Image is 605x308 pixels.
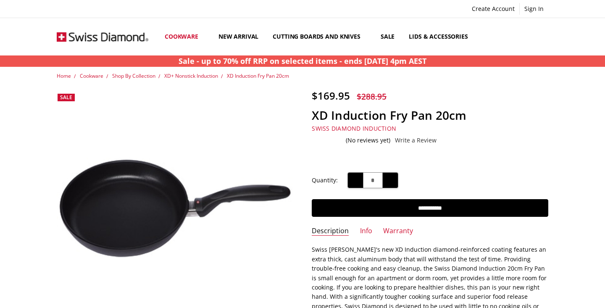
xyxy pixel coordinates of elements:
img: Free Shipping On Every Order [57,18,148,55]
a: Warranty [383,226,413,236]
a: Info [360,226,372,236]
span: $169.95 [312,89,350,103]
a: Cookware [158,18,211,55]
a: Shop By Collection [112,72,155,79]
span: (No reviews yet) [346,137,390,144]
a: Write a Review [395,137,437,144]
img: XD Induction Fry Pan 20cm [57,158,293,258]
span: $288.95 [357,91,387,102]
a: Cookware [80,72,103,79]
a: Cutting boards and knives [266,18,374,55]
a: XD+ Nonstick Induction [164,72,218,79]
a: Swiss Diamond Induction [312,124,396,132]
a: Lids & Accessories [402,18,481,55]
a: New arrival [211,18,266,55]
h1: XD Induction Fry Pan 20cm [312,108,548,123]
a: Sign In [520,3,548,15]
a: XD Induction Fry Pan 20cm [227,72,289,79]
strong: Sale - up to 70% off RRP on selected items - ends [DATE] 4pm AEST [179,56,426,66]
a: Sale [374,18,402,55]
a: Home [57,72,71,79]
a: Description [312,226,349,236]
a: Top Sellers [481,18,532,55]
label: Quantity: [312,176,338,185]
a: Create Account [467,3,519,15]
span: Sale [60,94,72,101]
